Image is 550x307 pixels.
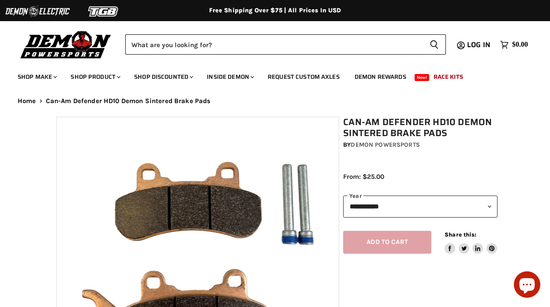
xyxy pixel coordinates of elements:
[467,39,490,50] span: Log in
[445,231,497,254] aside: Share this:
[343,140,498,150] div: by
[423,34,446,55] button: Search
[445,231,476,238] span: Share this:
[125,34,446,55] form: Product
[4,3,71,20] img: Demon Electric Logo 2
[200,68,259,86] a: Inside Demon
[11,68,62,86] a: Shop Make
[11,64,526,86] ul: Main menu
[343,117,498,139] h1: Can-Am Defender HD10 Demon Sintered Brake Pads
[511,271,543,300] inbox-online-store-chat: Shopify online store chat
[427,68,470,86] a: Race Kits
[18,97,36,105] a: Home
[125,34,423,55] input: Search
[64,68,126,86] a: Shop Product
[46,97,211,105] span: Can-Am Defender HD10 Demon Sintered Brake Pads
[261,68,346,86] a: Request Custom Axles
[18,29,114,60] img: Demon Powersports
[127,68,198,86] a: Shop Discounted
[343,173,384,181] span: From: $25.00
[463,41,496,49] a: Log in
[496,38,532,51] a: $0.00
[71,3,137,20] img: TGB Logo 2
[415,74,430,81] span: New!
[343,196,498,217] select: year
[348,68,413,86] a: Demon Rewards
[512,41,528,49] span: $0.00
[351,141,419,148] a: Demon Powersports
